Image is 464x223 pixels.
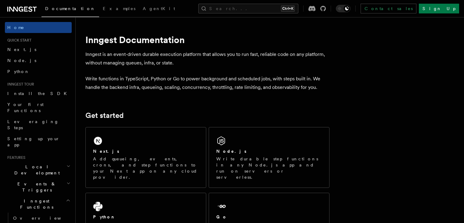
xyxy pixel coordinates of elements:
[7,136,60,147] span: Setting up your app
[13,216,76,221] span: Overview
[361,4,416,13] a: Contact sales
[5,38,31,43] span: Quick start
[103,6,135,11] span: Examples
[93,148,119,154] h2: Next.js
[5,196,72,213] button: Inngest Functions
[216,156,322,180] p: Write durable step functions in any Node.js app and run on servers or serverless.
[5,44,72,55] a: Next.js
[45,6,95,11] span: Documentation
[41,2,99,17] a: Documentation
[85,111,124,120] a: Get started
[5,66,72,77] a: Python
[5,116,72,133] a: Leveraging Steps
[419,4,459,13] a: Sign Up
[281,5,295,12] kbd: Ctrl+K
[5,181,67,193] span: Events & Triggers
[85,50,329,67] p: Inngest is an event-driven durable execution platform that allows you to run fast, reliable code ...
[5,198,66,210] span: Inngest Functions
[198,4,298,13] button: Search...Ctrl+K
[7,91,70,96] span: Install the SDK
[143,6,175,11] span: AgentKit
[216,214,227,220] h2: Go
[7,24,24,31] span: Home
[5,22,72,33] a: Home
[216,148,246,154] h2: Node.js
[5,133,72,150] a: Setting up your app
[5,164,67,176] span: Local Development
[5,82,34,87] span: Inngest tour
[5,88,72,99] a: Install the SDK
[7,119,59,130] span: Leveraging Steps
[7,69,30,74] span: Python
[99,2,139,16] a: Examples
[5,155,25,160] span: Features
[7,58,36,63] span: Node.js
[5,161,72,178] button: Local Development
[336,5,351,12] button: Toggle dark mode
[7,102,44,113] span: Your first Functions
[5,178,72,196] button: Events & Triggers
[5,99,72,116] a: Your first Functions
[5,55,72,66] a: Node.js
[93,156,199,180] p: Add queueing, events, crons, and step functions to your Next app on any cloud provider.
[85,75,329,92] p: Write functions in TypeScript, Python or Go to power background and scheduled jobs, with steps bu...
[139,2,179,16] a: AgentKit
[93,214,116,220] h2: Python
[209,127,329,188] a: Node.jsWrite durable step functions in any Node.js app and run on servers or serverless.
[7,47,36,52] span: Next.js
[85,127,206,188] a: Next.jsAdd queueing, events, crons, and step functions to your Next app on any cloud provider.
[85,34,329,45] h1: Inngest Documentation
